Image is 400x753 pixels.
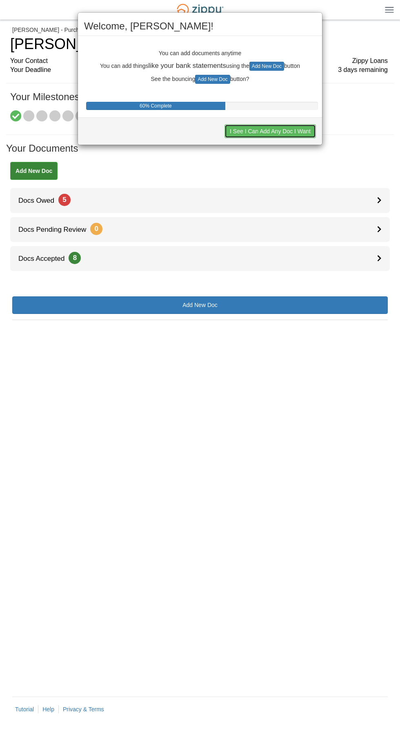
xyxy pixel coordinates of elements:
div: Progress Bar [86,102,225,110]
b: like your bank statements [149,62,226,69]
button: Add New Doc [195,75,230,84]
button: Add New Doc [249,62,284,71]
h2: Welcome, [PERSON_NAME]! [84,21,316,31]
button: I See I Can Add Any Doc I Want [224,124,316,138]
p: See the bouncing button? [84,75,316,84]
p: You can add documents anytime [84,50,316,56]
p: You can add things using the button [84,61,316,71]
